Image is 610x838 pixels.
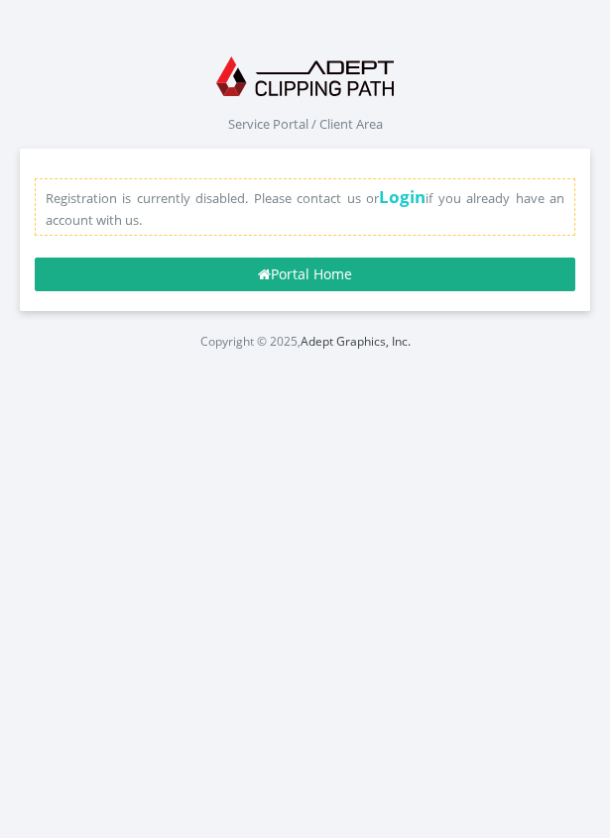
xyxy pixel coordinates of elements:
a: Login [379,185,426,208]
a: Portal Home [35,258,575,291]
img: Adept Graphics [216,56,395,96]
a: Adept Graphics, Inc. [301,333,411,350]
div: Registration is currently disabled. Please contact us or if you already have an account with us. [35,178,575,236]
span: Service Portal / Client Area [228,115,383,133]
small: Copyright © 2025, [200,333,411,350]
